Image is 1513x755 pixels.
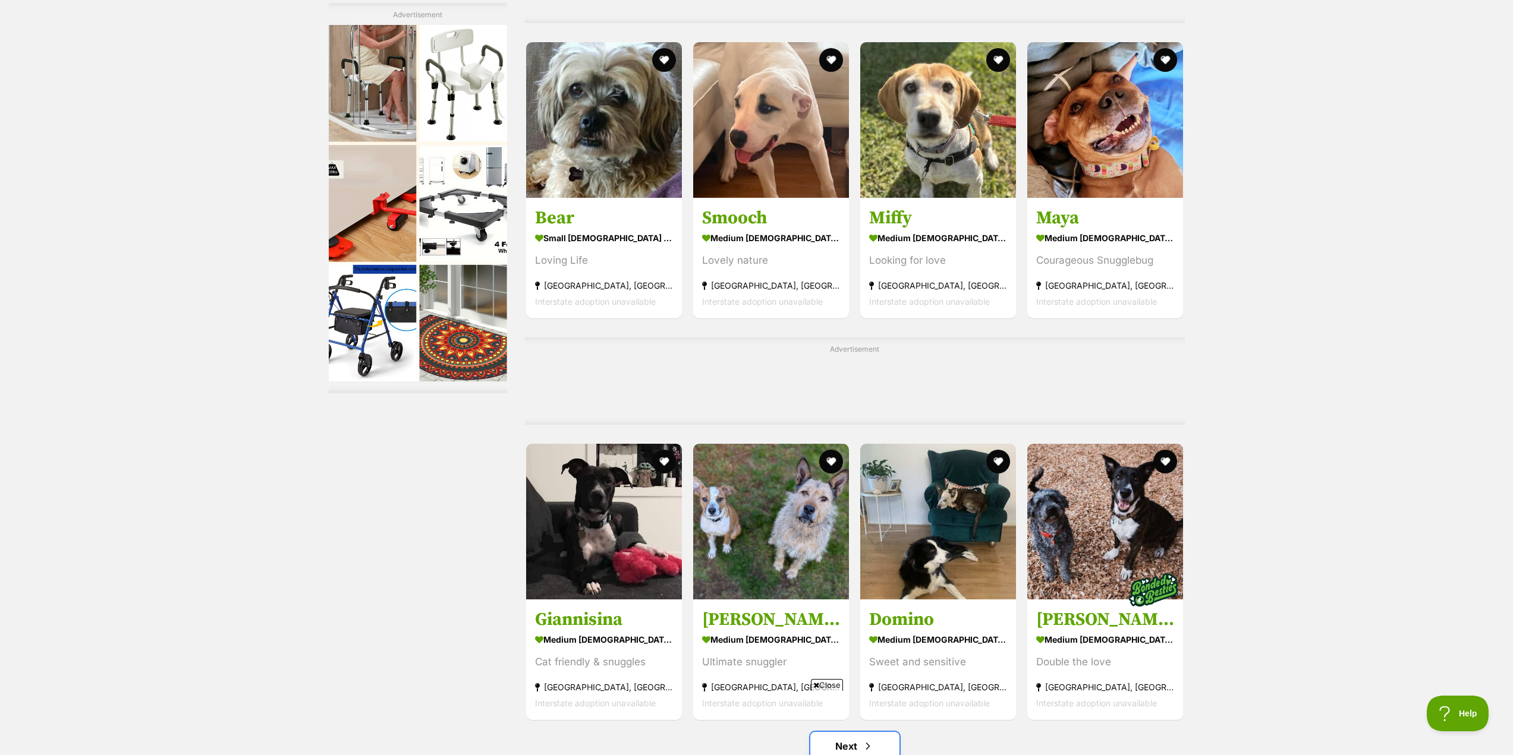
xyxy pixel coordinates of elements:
button: favourite [1154,48,1178,72]
h3: Smooch [702,207,840,229]
img: https://img.kwcdn.com/product/open/0c7de9c1134649bb922c7e98c498bd0c-goods.jpeg?imageMogr2/strip/s... [91,120,178,237]
strong: [GEOGRAPHIC_DATA], [GEOGRAPHIC_DATA] [702,277,840,293]
strong: [GEOGRAPHIC_DATA], [GEOGRAPHIC_DATA] [869,277,1007,293]
span: Interstate adoption unavailable [535,698,656,708]
button: favourite [819,48,843,72]
strong: medium [DEMOGRAPHIC_DATA] Dog [702,631,840,648]
span: Interstate adoption unavailable [702,296,823,307]
div: Advertisement [525,337,1185,425]
strong: [GEOGRAPHIC_DATA], [GEOGRAPHIC_DATA] [535,277,673,293]
img: Maya - Staffordshire Bull Terrier Dog [1027,42,1183,198]
a: Maya medium [DEMOGRAPHIC_DATA] Dog Courageous Snugglebug [GEOGRAPHIC_DATA], [GEOGRAPHIC_DATA] Int... [1027,198,1183,318]
span: Close [811,679,843,691]
h3: [PERSON_NAME] and [PERSON_NAME] [1036,608,1174,631]
iframe: Advertisement [540,696,973,749]
span: Interstate adoption unavailable [535,296,656,307]
h3: Giannisina [535,608,673,631]
a: Bear small [DEMOGRAPHIC_DATA] Dog Loving Life [GEOGRAPHIC_DATA], [GEOGRAPHIC_DATA] Interstate ado... [526,198,682,318]
iframe: Advertisement [638,359,1071,413]
img: Oscar and Annika Newhaven - Staffordshire Bull Terrier x Welsh Corgi (Cardigan) Dog [1027,444,1183,599]
h3: Domino [869,608,1007,631]
button: favourite [1154,450,1178,473]
a: Giannisina medium [DEMOGRAPHIC_DATA] Dog Cat friendly & snuggles [GEOGRAPHIC_DATA], [GEOGRAPHIC_D... [526,599,682,720]
strong: medium [DEMOGRAPHIC_DATA] Dog [1036,229,1174,247]
div: Advertisement [329,3,507,393]
strong: medium [DEMOGRAPHIC_DATA] Dog [869,229,1007,247]
img: Domino - Jack Russell Terrier x Border Collie x Staffordshire Bull Terrier Dog [860,444,1016,599]
iframe: Help Scout Beacon - Open [1427,696,1489,731]
div: Loving Life [535,252,673,268]
strong: [GEOGRAPHIC_DATA], [GEOGRAPHIC_DATA] [535,679,673,695]
strong: [GEOGRAPHIC_DATA], [GEOGRAPHIC_DATA] [1036,679,1174,695]
img: Smooch - Mastiff Dog [693,42,849,198]
a: Domino medium [DEMOGRAPHIC_DATA] Dog Sweet and sensitive [GEOGRAPHIC_DATA], [GEOGRAPHIC_DATA] Int... [860,599,1016,720]
strong: [GEOGRAPHIC_DATA], [GEOGRAPHIC_DATA] [1036,277,1174,293]
h3: Bear [535,207,673,229]
h3: [PERSON_NAME] [702,608,840,631]
h3: Miffy [869,207,1007,229]
a: Smooch medium [DEMOGRAPHIC_DATA] Dog Lovely nature [GEOGRAPHIC_DATA], [GEOGRAPHIC_DATA] Interstat... [693,198,849,318]
strong: medium [DEMOGRAPHIC_DATA] Dog [702,229,840,247]
div: Ultimate snuggler [702,654,840,670]
button: favourite [986,48,1010,72]
a: Miffy medium [DEMOGRAPHIC_DATA] Dog Looking for love [GEOGRAPHIC_DATA], [GEOGRAPHIC_DATA] Interst... [860,198,1016,318]
strong: [GEOGRAPHIC_DATA], [GEOGRAPHIC_DATA] [702,679,840,695]
div: Double the love [1036,654,1174,670]
h3: Maya [1036,207,1174,229]
strong: medium [DEMOGRAPHIC_DATA] Dog [869,631,1007,648]
a: [PERSON_NAME] and [PERSON_NAME] medium [DEMOGRAPHIC_DATA] Dog Double the love [GEOGRAPHIC_DATA], ... [1027,599,1183,720]
img: https://img.kwcdn.com/product/fancy/c78d89bd-fa34-4f10-a51a-15f0516bf9aa.jpg?imageMogr2/strip/siz... [91,240,178,357]
img: Miffy - Beagle Dog [860,42,1016,198]
strong: medium [DEMOGRAPHIC_DATA] Dog [535,631,673,648]
img: Giannisina - Staffordshire Bull Terrier Dog [526,444,682,599]
span: Interstate adoption unavailable [1036,296,1157,307]
strong: small [DEMOGRAPHIC_DATA] Dog [535,229,673,247]
img: Norman Nerf - Jack Russell Terrier x Border Collie x Staffordshire Bull Terrier Dog [693,444,849,599]
div: HP ZBook 8 G1i 14 inch Mobile Workstation PC, Silver [4,108,100,133]
img: bonded besties [1124,560,1184,620]
iframe: Advertisement [329,25,507,381]
div: [DOMAIN_NAME] [4,133,100,141]
div: Sweet and sensitive [869,654,1007,670]
button: Intel® Core™ Ultra 9 processor. Windows 11 Pro. 14" diagonal WQXGA display with NVIDIA RTX™ 500 A... [109,88,195,162]
span: Interstate adoption unavailable [869,296,990,307]
div: Cat friendly & snuggles [535,654,673,670]
div: Looking for love [869,252,1007,268]
button: favourite [652,48,676,72]
div: Courageous Snugglebug [1036,252,1174,268]
strong: medium [DEMOGRAPHIC_DATA] Dog [1036,631,1174,648]
div: Lovely nature [702,252,840,268]
strong: [GEOGRAPHIC_DATA], [GEOGRAPHIC_DATA] [869,679,1007,695]
span: Interstate adoption unavailable [1036,698,1157,708]
a: [PERSON_NAME] medium [DEMOGRAPHIC_DATA] Dog Ultimate snuggler [GEOGRAPHIC_DATA], [GEOGRAPHIC_DATA... [693,599,849,720]
button: favourite [652,450,676,473]
img: Bear - Maltese Dog [526,42,682,198]
button: favourite [986,450,1010,473]
button: favourite [819,450,843,473]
